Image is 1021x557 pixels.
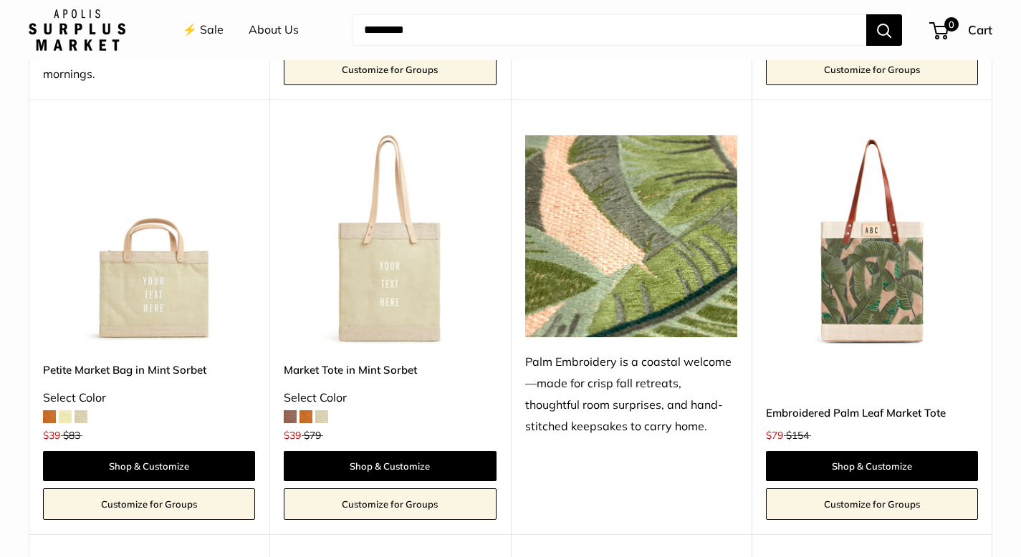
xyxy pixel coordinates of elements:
img: Market Tote in Mint Sorbet [284,135,496,347]
a: Embroidered Palm Leaf Market Tote [766,405,978,421]
a: Customize for Groups [766,54,978,85]
span: $79 [304,429,321,442]
a: Shop & Customize [766,451,978,481]
a: About Us [249,19,299,41]
a: Shop & Customize [43,451,255,481]
img: Petite Market Bag in Mint Sorbet [43,135,255,347]
span: 0 [944,17,959,32]
div: Select Color [43,387,255,409]
a: Customize for Groups [766,488,978,520]
a: ⚡️ Sale [183,19,224,41]
a: Shop & Customize [284,451,496,481]
div: Palm Embroidery is a coastal welcome—made for crisp fall retreats, thoughtful room surprises, and... [525,352,737,437]
span: $154 [786,429,809,442]
div: Select Color [284,387,496,409]
a: 0 Cart [931,19,992,42]
button: Search [866,14,902,46]
input: Search... [353,14,866,46]
a: Petite Market Bag in Mint Sorbet [43,362,255,378]
a: Customize for Groups [284,488,496,520]
span: Cart [968,22,992,37]
span: $79 [766,429,783,442]
a: Customize for Groups [43,488,255,520]
a: Market Tote in Mint SorbetMarket Tote in Mint Sorbet [284,135,496,347]
span: $39 [43,429,60,442]
a: Petite Market Bag in Mint SorbetPetite Market Bag in Mint Sorbet [43,135,255,347]
span: $39 [284,429,301,442]
a: Embroidered Palm Leaf Market Totedescription_A multi-layered motif with eight varying thread colors. [766,135,978,347]
span: $83 [63,429,80,442]
a: Market Tote in Mint Sorbet [284,362,496,378]
img: Palm Embroidery is a coastal welcome—made for crisp fall retreats, thoughtful room surprises, and... [525,135,737,337]
img: Embroidered Palm Leaf Market Tote [766,135,978,347]
img: Apolis: Surplus Market [29,9,125,51]
a: Customize for Groups [284,54,496,85]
